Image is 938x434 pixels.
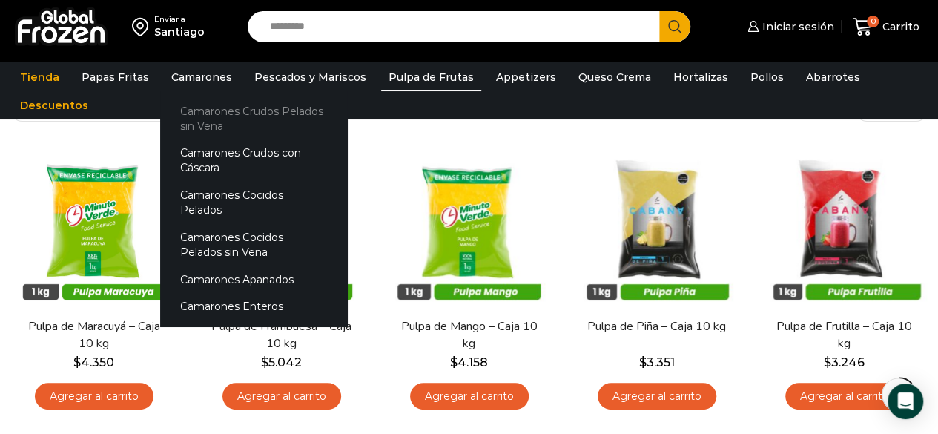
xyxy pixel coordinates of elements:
[160,97,347,139] a: Camarones Crudos Pelados sin Vena
[73,355,81,369] span: $
[759,19,834,34] span: Iniciar sesión
[879,19,919,34] span: Carrito
[770,318,919,352] a: Pulpa de Frutilla – Caja 10 kg
[849,10,923,45] a: 0 Carrito
[450,355,458,369] span: $
[824,355,831,369] span: $
[247,63,374,91] a: Pescados y Mariscos
[743,63,791,91] a: Pollos
[450,355,488,369] bdi: 4.158
[160,182,347,224] a: Camarones Cocidos Pelados
[639,355,647,369] span: $
[571,63,658,91] a: Queso Crema
[73,355,114,369] bdi: 4.350
[154,24,205,39] div: Santiago
[598,383,716,410] a: Agregar al carrito: “Pulpa de Piña - Caja 10 kg”
[666,63,736,91] a: Hortalizas
[160,224,347,266] a: Camarones Cocidos Pelados sin Vena
[410,383,529,410] a: Agregar al carrito: “Pulpa de Mango - Caja 10 kg”
[659,11,690,42] button: Search button
[261,355,268,369] span: $
[164,63,240,91] a: Camarones
[160,139,347,182] a: Camarones Crudos con Cáscara
[799,63,868,91] a: Abarrotes
[207,318,356,352] a: Pulpa de Frambuesa – Caja 10 kg
[13,91,96,119] a: Descuentos
[160,293,347,320] a: Camarones Enteros
[867,16,879,27] span: 0
[154,14,205,24] div: Enviar a
[19,318,168,352] a: Pulpa de Maracuyá – Caja 10 kg
[824,355,865,369] bdi: 3.246
[74,63,156,91] a: Papas Fritas
[394,318,544,352] a: Pulpa de Mango – Caja 10 kg
[744,12,834,42] a: Iniciar sesión
[489,63,564,91] a: Appetizers
[888,384,923,419] div: Open Intercom Messenger
[639,355,675,369] bdi: 3.351
[132,14,154,39] img: address-field-icon.svg
[160,266,347,293] a: Camarones Apanados
[222,383,341,410] a: Agregar al carrito: “Pulpa de Frambuesa - Caja 10 kg”
[381,63,481,91] a: Pulpa de Frutas
[785,383,904,410] a: Agregar al carrito: “Pulpa de Frutilla - Caja 10 kg”
[261,355,302,369] bdi: 5.042
[13,63,67,91] a: Tienda
[582,318,731,335] a: Pulpa de Piña – Caja 10 kg
[35,383,153,410] a: Agregar al carrito: “Pulpa de Maracuyá - Caja 10 kg”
